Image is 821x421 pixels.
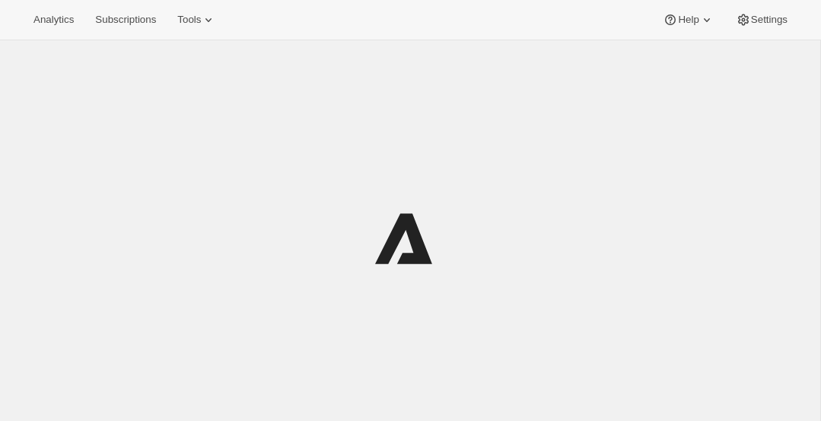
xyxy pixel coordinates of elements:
[86,9,165,30] button: Subscriptions
[24,9,83,30] button: Analytics
[654,9,723,30] button: Help
[33,14,74,26] span: Analytics
[177,14,201,26] span: Tools
[678,14,698,26] span: Help
[727,9,797,30] button: Settings
[168,9,225,30] button: Tools
[751,14,788,26] span: Settings
[95,14,156,26] span: Subscriptions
